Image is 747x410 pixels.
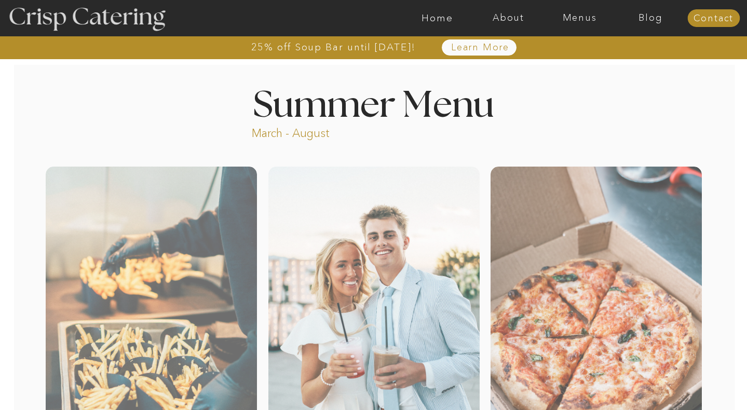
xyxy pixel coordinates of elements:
[229,88,518,118] h1: Summer Menu
[615,13,686,23] a: Blog
[214,42,453,52] a: 25% off Soup Bar until [DATE]!
[252,126,395,138] p: March - August
[427,43,534,53] a: Learn More
[473,13,544,23] a: About
[402,13,473,23] a: Home
[544,13,615,23] a: Menus
[687,13,740,24] a: Contact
